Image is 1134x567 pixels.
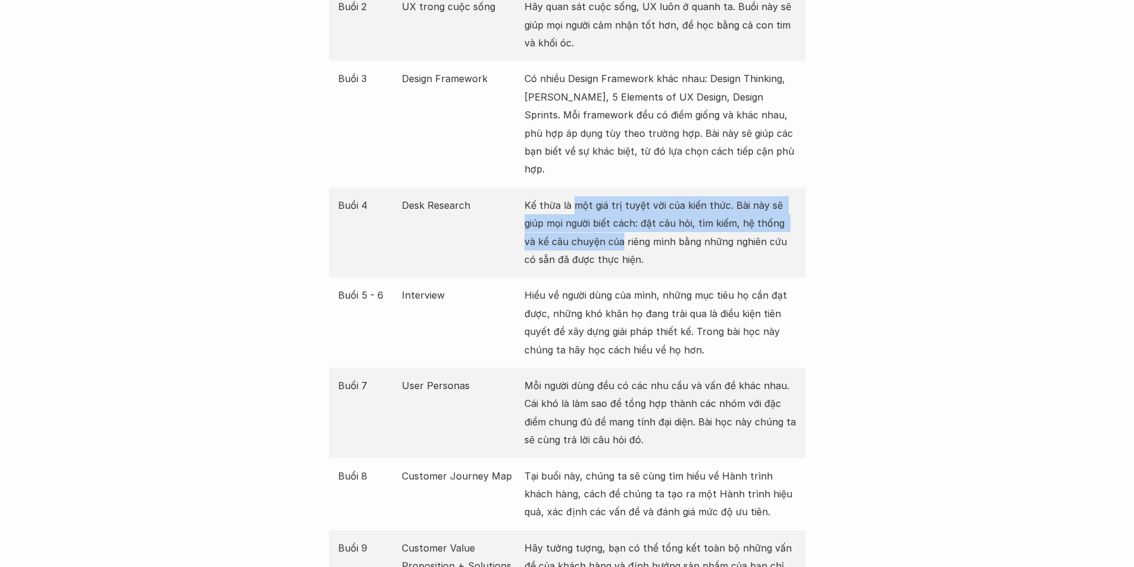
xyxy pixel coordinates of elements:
p: Tại buổi này, chúng ta sẽ cùng tìm hiểu về Hành trình khách hàng, cách để chúng ta tạo ra một Hàn... [524,467,796,521]
p: Có nhiều Design Framework khác nhau: Design Thinking, [PERSON_NAME], 5 Elements of UX Design, Des... [524,70,796,178]
p: User Personas [402,377,518,394]
p: Design Framework [402,70,518,87]
p: Hiểu về người dùng của mình, những mục tiêu họ cần đạt được, những khó khăn họ đang trải qua là đ... [524,286,796,359]
p: Buổi 3 [338,70,396,87]
p: Buổi 5 - 6 [338,286,396,304]
p: Buổi 9 [338,539,396,557]
p: Buổi 7 [338,377,396,394]
p: Customer Journey Map [402,467,518,485]
p: Buổi 8 [338,467,396,485]
p: Interview [402,286,518,304]
p: Buổi 4 [338,196,396,214]
p: Desk Research [402,196,518,214]
p: Kế thừa là một giá trị tuyệt vời của kiến thức. Bài này sẽ giúp mọi người biết cách: đặt câu hỏi,... [524,196,796,269]
p: Mỗi người dùng đều có các nhu cầu và vấn đề khác nhau. Cái khó là làm sao để tổng hợp thành các n... [524,377,796,449]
